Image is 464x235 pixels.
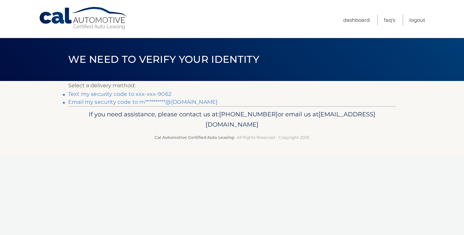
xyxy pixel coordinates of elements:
[384,15,395,25] a: FAQ's
[68,81,396,90] p: Select a delivery method:
[68,53,259,65] span: We need to verify your identity
[72,109,392,130] p: If you need assistance, please contact us at: or email us at
[72,134,392,141] p: - All Rights Reserved - Copyright 2025
[409,15,425,25] a: Logout
[68,91,171,97] a: Text my security code to xxx-xxx-9062
[219,110,278,118] span: [PHONE_NUMBER]
[343,15,370,25] a: Dashboard
[39,7,128,30] a: Cal Automotive
[155,135,234,140] strong: Cal Automotive Certified Auto Leasing
[68,99,217,105] a: Email my security code to m**********@[DOMAIN_NAME]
